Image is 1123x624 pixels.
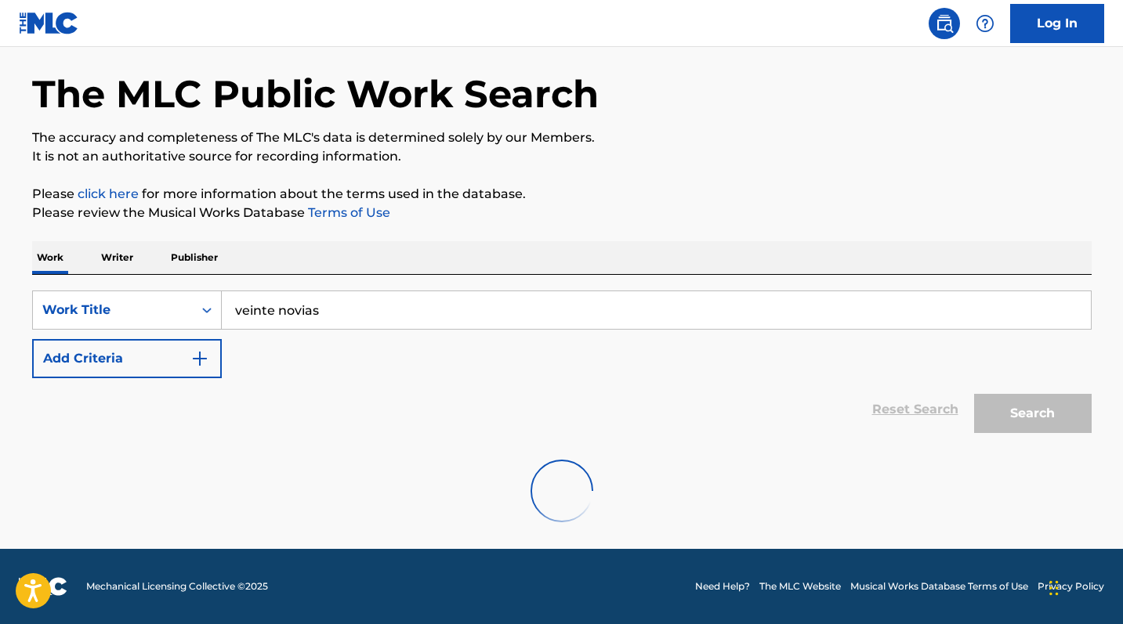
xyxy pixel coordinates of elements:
a: Musical Works Database Terms of Use [850,579,1028,593]
p: Please review the Musical Works Database [32,204,1092,222]
img: search [935,14,954,33]
p: The accuracy and completeness of The MLC's data is determined solely by our Members. [32,128,1092,147]
a: Need Help? [695,579,750,593]
a: click here [78,186,139,201]
iframe: Chat Widget [1045,549,1123,624]
span: Mechanical Licensing Collective © 2025 [86,579,268,593]
div: Help [969,8,1001,39]
img: preloader [528,457,596,525]
a: Privacy Policy [1038,579,1104,593]
button: Add Criteria [32,339,222,378]
img: 9d2ae6d4665cec9f34b9.svg [190,349,209,368]
div: Work Title [42,301,183,319]
img: logo [19,577,67,596]
a: Terms of Use [305,205,390,220]
h1: The MLC Public Work Search [32,70,599,117]
p: Writer [96,241,138,274]
p: Please for more information about the terms used in the database. [32,185,1092,204]
p: Publisher [166,241,223,274]
p: Work [32,241,68,274]
div: Arrastrar [1049,564,1059,611]
img: help [976,14,994,33]
form: Search Form [32,290,1092,441]
img: MLC Logo [19,12,79,34]
a: The MLC Website [759,579,841,593]
p: It is not an authoritative source for recording information. [32,147,1092,166]
a: Public Search [929,8,960,39]
a: Log In [1010,4,1104,43]
div: Widget de chat [1045,549,1123,624]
